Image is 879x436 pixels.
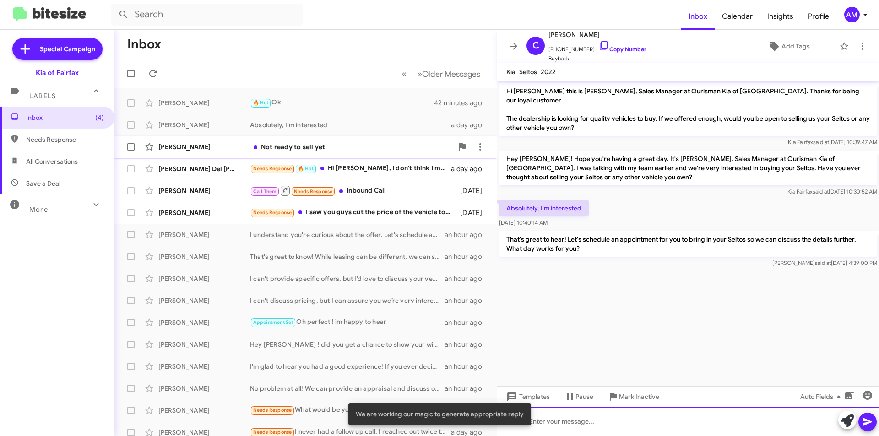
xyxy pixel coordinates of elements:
[417,68,422,80] span: »
[813,188,829,195] span: said at
[801,3,836,30] a: Profile
[548,54,646,63] span: Buyback
[127,37,161,52] h1: Inbox
[445,362,489,371] div: an hour ago
[422,69,480,79] span: Older Messages
[158,318,250,327] div: [PERSON_NAME]
[402,68,407,80] span: «
[787,188,877,195] span: Kia Fairfax [DATE] 10:30:52 AM
[681,3,715,30] a: Inbox
[158,252,250,261] div: [PERSON_NAME]
[158,98,250,108] div: [PERSON_NAME]
[445,230,489,239] div: an hour ago
[253,100,269,106] span: 🔥 Hot
[250,142,453,151] div: Not ready to sell yet
[250,207,456,218] div: I saw you guys cut the price of the vehicle to 27.9k. If you can get down to 27 I would be happy ...
[519,68,537,76] span: Seltos
[800,388,844,405] span: Auto Fields
[396,65,412,83] button: Previous
[451,164,489,173] div: a day ago
[253,210,292,215] span: Needs Response
[250,185,456,196] div: Inbound Call
[253,429,292,435] span: Needs Response
[548,40,646,54] span: [PHONE_NUMBER]
[499,200,589,216] p: Absolutely, I'm interested
[793,388,852,405] button: Auto Fields
[250,120,451,129] div: Absolutely, I'm interested
[250,163,451,174] div: Hi [PERSON_NAME], I don't think I missed an appointment with you. I am waiting on the paperwork t...
[541,68,556,76] span: 2022
[95,113,104,122] span: (4)
[505,388,550,405] span: Templates
[158,296,250,305] div: [PERSON_NAME]
[715,3,760,30] a: Calendar
[250,296,445,305] div: I can't discuss pricing, but I can assure you we’re very interested in your Civic. Let’s schedule...
[813,139,829,145] span: said at
[772,259,877,266] span: [PERSON_NAME] [DATE] 4:39:00 PM
[158,340,250,349] div: [PERSON_NAME]
[532,38,539,53] span: C
[158,406,250,415] div: [PERSON_NAME]
[499,219,548,226] span: [DATE] 10:40:14 AM
[356,409,524,419] span: We are working our magic to generate appropriate reply
[760,3,801,30] a: Insights
[29,205,48,214] span: More
[619,388,659,405] span: Mark Inactive
[26,157,78,166] span: All Conversations
[445,274,489,283] div: an hour ago
[250,230,445,239] div: I understand you're curious about the offer. Let's schedule an appointment to evaluate your K5 an...
[557,388,601,405] button: Pause
[836,7,869,22] button: AM
[26,113,104,122] span: Inbox
[26,179,60,188] span: Save a Deal
[12,38,103,60] a: Special Campaign
[29,92,56,100] span: Labels
[499,151,877,185] p: Hey [PERSON_NAME]! Hope you're having a great day. It's [PERSON_NAME], Sales Manager at Ourisman ...
[158,362,250,371] div: [PERSON_NAME]
[253,407,292,413] span: Needs Response
[445,296,489,305] div: an hour ago
[253,188,277,194] span: Call Them
[250,384,445,393] div: No problem at all! We can provide an appraisal and discuss options. When would be a good time for...
[445,252,489,261] div: an hour ago
[294,188,333,194] span: Needs Response
[412,65,486,83] button: Next
[445,384,489,393] div: an hour ago
[741,38,835,54] button: Add Tags
[499,83,877,136] p: Hi [PERSON_NAME] this is [PERSON_NAME], Sales Manager at Ourisman Kia of [GEOGRAPHIC_DATA]. Thank...
[506,68,515,76] span: Kia
[575,388,593,405] span: Pause
[844,7,860,22] div: AM
[250,274,445,283] div: I can't provide specific offers, but I’d love to discuss your vehicle further. Can we schedule a ...
[158,120,250,129] div: [PERSON_NAME]
[445,318,489,327] div: an hour ago
[456,186,489,195] div: [DATE]
[158,230,250,239] div: [PERSON_NAME]
[445,340,489,349] div: an hour ago
[250,317,445,328] div: Oh perfect ! im happy to hear
[434,98,489,108] div: 42 minutes ago
[158,274,250,283] div: [PERSON_NAME]
[250,362,445,371] div: I'm glad to hear you had a good experience! If you ever decide to revisit, we can also discuss bu...
[598,46,646,53] a: Copy Number
[548,29,646,40] span: [PERSON_NAME]
[40,44,95,54] span: Special Campaign
[111,4,303,26] input: Search
[250,252,445,261] div: That's great to know! While leasing can be different, we can still discuss options for your curre...
[499,231,877,257] p: That's great to hear! Let's schedule an appointment for you to bring in your Seltos so we can dis...
[788,139,877,145] span: Kia Fairfax [DATE] 10:39:47 AM
[26,135,104,144] span: Needs Response
[781,38,810,54] span: Add Tags
[250,97,434,108] div: Ok
[158,164,250,173] div: [PERSON_NAME] Del [PERSON_NAME]
[497,388,557,405] button: Templates
[298,166,314,172] span: 🔥 Hot
[158,142,250,151] div: [PERSON_NAME]
[158,208,250,217] div: [PERSON_NAME]
[253,319,293,325] span: Appointment Set
[253,166,292,172] span: Needs Response
[158,384,250,393] div: [PERSON_NAME]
